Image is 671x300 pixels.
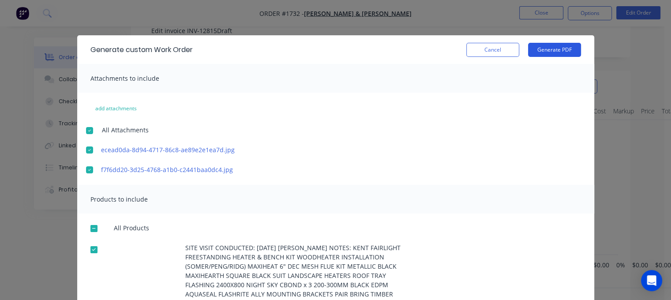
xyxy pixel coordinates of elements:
span: All Attachments [102,125,149,135]
div: Open Intercom Messenger [641,270,662,291]
a: f7f6dd20-3d25-4768-a1b0-c2441baa0dc4.jpg [101,165,255,174]
button: add attachments [86,101,146,116]
button: Generate PDF [528,43,581,57]
a: ecead0da-8d94-4717-86c8-ae89e2e1ea7d.jpg [101,145,255,154]
span: Products to include [90,195,148,203]
div: Generate custom Work Order [90,45,193,55]
span: All Products [114,223,155,232]
button: Cancel [466,43,519,57]
span: Attachments to include [90,74,159,82]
